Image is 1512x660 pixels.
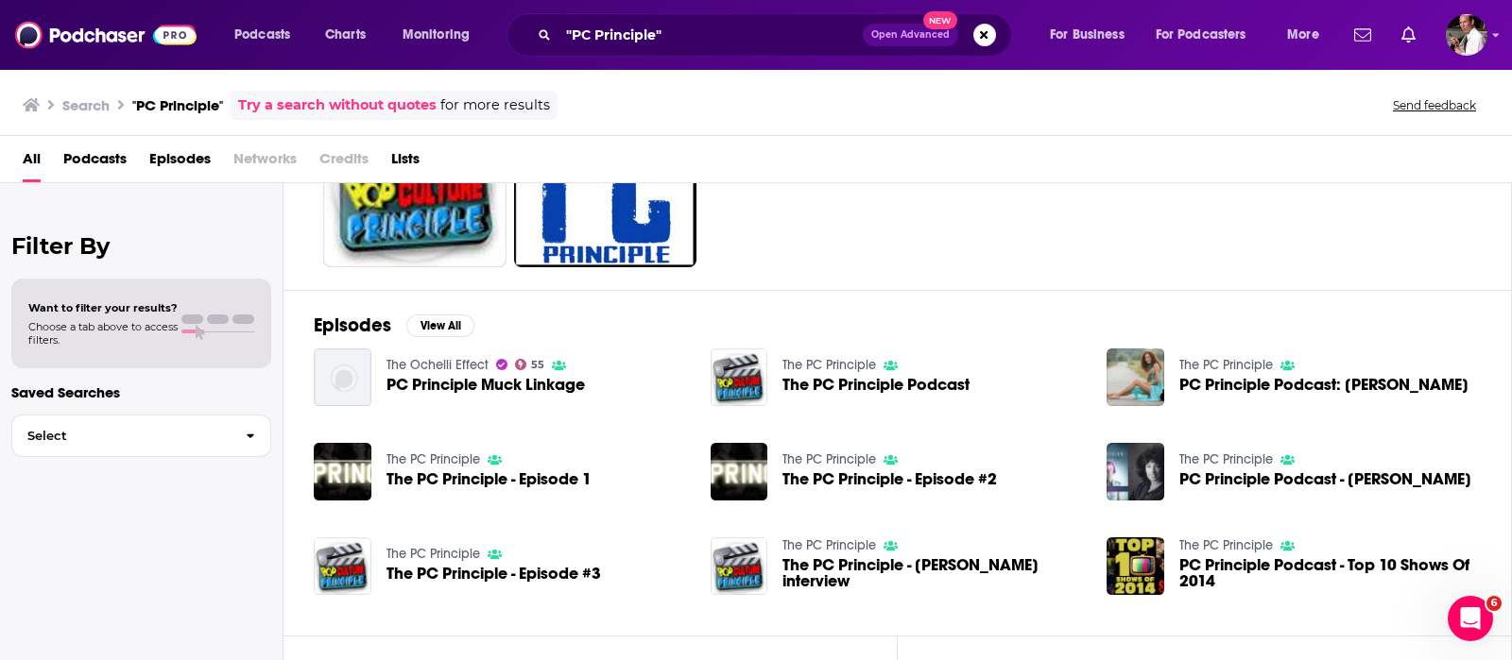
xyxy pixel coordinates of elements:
[12,430,231,442] span: Select
[1107,348,1164,406] img: PC Principle Podcast: Amber Borzotra
[1107,443,1164,500] img: PC Principle Podcast - Pam Douglas
[863,24,958,46] button: Open AdvancedNew
[28,301,178,314] span: Want to filter your results?
[440,94,550,116] span: for more results
[149,144,211,182] a: Episodes
[132,96,223,114] h3: "PC Principle"
[1179,357,1273,373] a: The PC Principle
[1050,22,1125,48] span: For Business
[711,348,768,406] img: The PC Principle Podcast
[782,471,997,487] a: The PC Principle - Episode #2
[387,357,489,373] a: The Ochelli Effect
[221,20,315,50] button: open menu
[1107,537,1164,595] img: PC Principle Podcast - Top 10 Shows Of 2014
[23,144,41,182] a: All
[923,11,957,29] span: New
[1446,14,1487,56] img: User Profile
[387,546,480,562] a: The PC Principle
[1347,19,1379,51] a: Show notifications dropdown
[782,557,1084,589] a: The PC Principle - Lance Reddick interview
[1179,377,1469,393] a: PC Principle Podcast: Amber Borzotra
[387,451,480,467] a: The PC Principle
[387,471,592,487] a: The PC Principle - Episode 1
[28,320,178,347] span: Choose a tab above to access filters.
[15,17,197,53] img: Podchaser - Follow, Share and Rate Podcasts
[233,144,297,182] span: Networks
[782,357,876,373] a: The PC Principle
[1179,557,1481,589] a: PC Principle Podcast - Top 10 Shows Of 2014
[391,144,420,182] a: Lists
[1156,22,1246,48] span: For Podcasters
[62,96,110,114] h3: Search
[558,20,863,50] input: Search podcasts, credits, & more...
[314,313,474,337] a: EpisodesView All
[1486,596,1502,611] span: 6
[387,566,601,582] a: The PC Principle - Episode #3
[1274,20,1343,50] button: open menu
[313,20,377,50] a: Charts
[1448,596,1493,641] iframe: Intercom live chat
[387,377,585,393] a: PC Principle Muck Linkage
[1179,471,1471,487] a: PC Principle Podcast - Pam Douglas
[11,383,271,401] p: Saved Searches
[1179,377,1469,393] span: PC Principle Podcast: [PERSON_NAME]
[531,361,544,369] span: 55
[782,451,876,467] a: The PC Principle
[325,22,366,48] span: Charts
[1179,471,1471,487] span: PC Principle Podcast - [PERSON_NAME]
[1287,22,1319,48] span: More
[314,348,371,406] img: PC Principle Muck Linkage
[1446,14,1487,56] span: Logged in as Quarto
[1179,451,1273,467] a: The PC Principle
[319,144,369,182] span: Credits
[403,22,470,48] span: Monitoring
[1394,19,1423,51] a: Show notifications dropdown
[524,13,1030,57] div: Search podcasts, credits, & more...
[782,557,1084,589] span: The PC Principle - [PERSON_NAME] interview
[63,144,127,182] a: Podcasts
[11,232,271,260] h2: Filter By
[782,377,970,393] a: The PC Principle Podcast
[1179,537,1273,553] a: The PC Principle
[871,30,950,40] span: Open Advanced
[314,537,371,595] img: The PC Principle - Episode #3
[389,20,494,50] button: open menu
[314,313,391,337] h2: Episodes
[1143,20,1274,50] button: open menu
[234,22,290,48] span: Podcasts
[1037,20,1148,50] button: open menu
[711,443,768,500] img: The PC Principle - Episode #2
[314,443,371,500] img: The PC Principle - Episode 1
[1446,14,1487,56] button: Show profile menu
[238,94,437,116] a: Try a search without quotes
[782,537,876,553] a: The PC Principle
[515,359,545,370] a: 55
[406,314,474,337] button: View All
[11,415,271,457] button: Select
[711,537,768,595] img: The PC Principle - Lance Reddick interview
[1387,97,1482,113] button: Send feedback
